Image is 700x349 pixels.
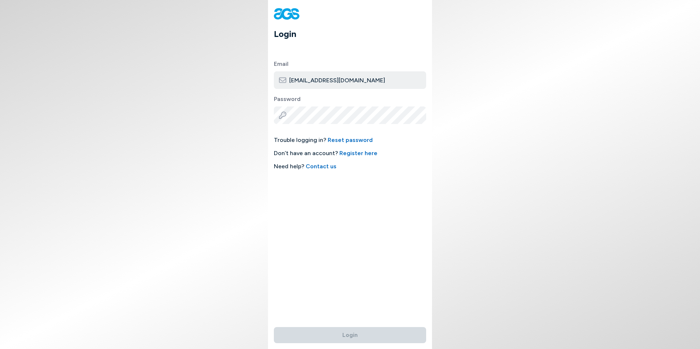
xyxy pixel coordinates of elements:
[274,136,426,145] span: Trouble logging in?
[306,163,336,170] a: Contact us
[339,150,377,157] a: Register here
[274,27,432,41] h1: Login
[274,327,426,343] button: Login
[274,95,426,104] label: Password
[274,60,426,68] label: Email
[328,136,373,143] a: Reset password
[274,149,426,158] span: Don’t have an account?
[274,71,426,89] input: Type here
[274,162,426,171] span: Need help?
